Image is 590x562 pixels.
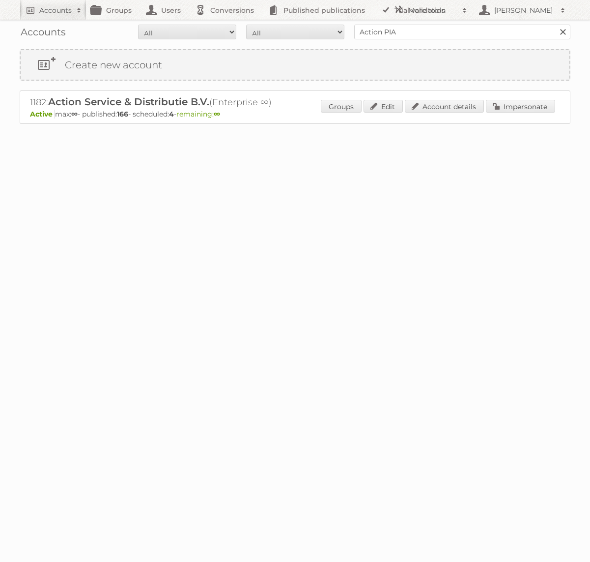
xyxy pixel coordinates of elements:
span: Active [30,110,55,118]
a: Edit [364,100,403,113]
a: Groups [321,100,362,113]
strong: ∞ [214,110,220,118]
a: Create new account [21,50,569,80]
h2: 1182: (Enterprise ∞) [30,96,374,109]
h2: More tools [408,5,457,15]
span: Action Service & Distributie B.V. [48,96,209,108]
strong: 166 [117,110,128,118]
a: Impersonate [486,100,555,113]
strong: 4 [169,110,174,118]
a: Account details [405,100,484,113]
strong: ∞ [71,110,78,118]
h2: [PERSON_NAME] [492,5,556,15]
span: remaining: [176,110,220,118]
p: max: - published: - scheduled: - [30,110,560,118]
h2: Accounts [39,5,72,15]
